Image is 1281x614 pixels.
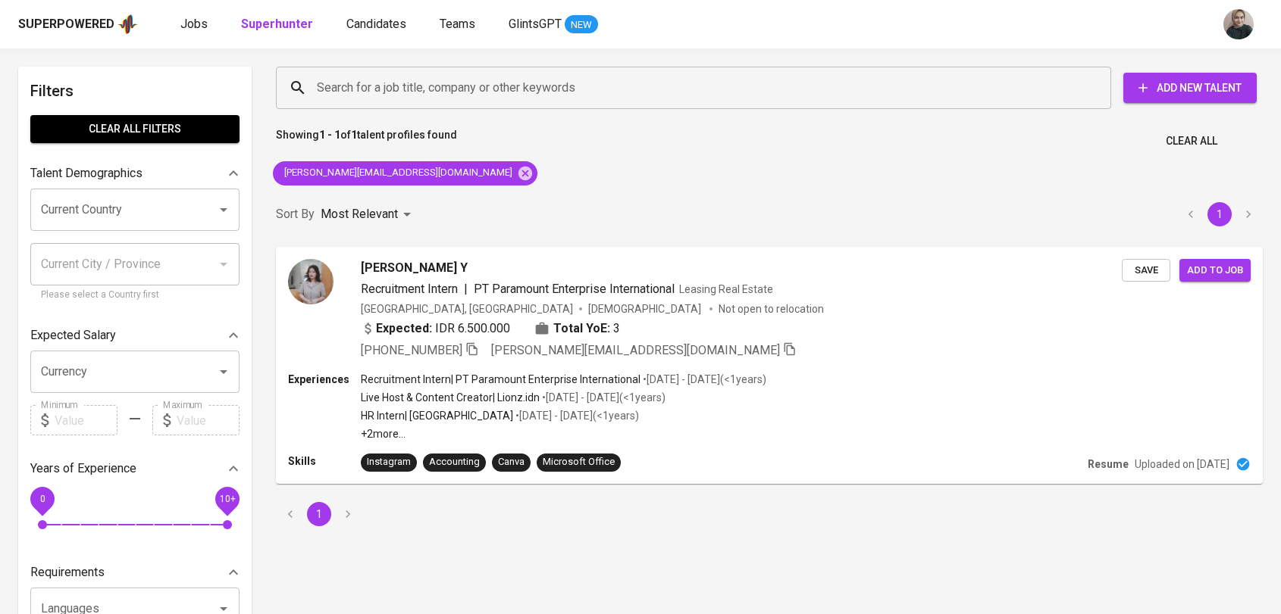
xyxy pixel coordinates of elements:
[361,408,513,423] p: HR Intern | [GEOGRAPHIC_DATA]
[30,557,240,588] div: Requirements
[276,127,457,155] p: Showing of talent profiles found
[30,326,116,344] p: Expected Salary
[41,288,229,303] p: Please select a Country first
[276,502,362,526] nav: pagination navigation
[351,129,357,141] b: 1
[1207,202,1232,226] button: page 1
[1135,457,1229,472] p: Uploaded on [DATE]
[42,120,227,139] span: Clear All filters
[367,455,411,469] div: Instagram
[361,319,510,338] div: IDR 6.500.000
[509,15,598,34] a: GlintsGPT NEW
[1223,9,1254,39] img: rani.kulsum@glints.com
[429,455,480,469] div: Accounting
[491,343,780,357] span: [PERSON_NAME][EMAIL_ADDRESS][DOMAIN_NAME]
[361,343,462,357] span: [PHONE_NUMBER]
[276,247,1263,484] a: [PERSON_NAME] YRecruitment Intern|PT Paramount Enterprise InternationalLeasing Real Estate[GEOGRA...
[1179,259,1251,282] button: Add to job
[319,129,340,141] b: 1 - 1
[30,460,136,478] p: Years of Experience
[180,15,211,34] a: Jobs
[1129,262,1163,279] span: Save
[1166,132,1217,151] span: Clear All
[241,15,316,34] a: Superhunter
[30,320,240,351] div: Expected Salary
[273,166,521,180] span: [PERSON_NAME][EMAIL_ADDRESS][DOMAIN_NAME]
[361,259,468,277] span: [PERSON_NAME] Y
[321,201,416,229] div: Most Relevant
[276,205,315,223] p: Sort By
[565,17,598,33] span: NEW
[553,319,610,338] b: Total YoE:
[679,283,773,295] span: Leasing Real Estate
[30,164,143,182] p: Talent Demographics
[474,282,675,296] span: PT Paramount Enterprise International
[1187,262,1243,279] span: Add to job
[588,301,703,316] span: [DEMOGRAPHIC_DATA]
[464,280,468,298] span: |
[273,161,537,185] div: [PERSON_NAME][EMAIL_ADDRESS][DOMAIN_NAME]
[180,17,208,31] span: Jobs
[1088,457,1129,472] p: Resume
[117,13,138,36] img: app logo
[509,17,562,31] span: GlintsGPT
[640,372,766,387] p: • [DATE] - [DATE] ( <1 years )
[613,319,620,338] span: 3
[177,405,240,435] input: Value
[219,494,235,504] span: 10+
[213,361,234,382] button: Open
[440,17,475,31] span: Teams
[1135,79,1245,98] span: Add New Talent
[241,17,313,31] b: Superhunter
[498,455,525,469] div: Canva
[288,259,334,304] img: 2d82e3aac555fc16a75c02ede02a0272.jpg
[513,408,639,423] p: • [DATE] - [DATE] ( <1 years )
[30,563,105,581] p: Requirements
[346,17,406,31] span: Candidates
[361,426,766,441] p: +2 more ...
[18,16,114,33] div: Superpowered
[346,15,409,34] a: Candidates
[361,301,573,316] div: [GEOGRAPHIC_DATA], [GEOGRAPHIC_DATA]
[376,319,432,338] b: Expected:
[30,115,240,143] button: Clear All filters
[30,79,240,103] h6: Filters
[1123,73,1257,103] button: Add New Talent
[213,199,234,220] button: Open
[288,372,361,387] p: Experiences
[30,453,240,484] div: Years of Experience
[719,301,824,316] p: Not open to relocation
[30,158,240,189] div: Talent Demographics
[1160,127,1223,155] button: Clear All
[55,405,117,435] input: Value
[288,453,361,469] p: Skills
[307,502,331,526] button: page 1
[1176,202,1263,226] nav: pagination navigation
[361,282,458,296] span: Recruitment Intern
[361,372,640,387] p: Recruitment Intern | PT Paramount Enterprise International
[361,390,540,405] p: Live Host & Content Creator | Lionz.idn
[18,13,138,36] a: Superpoweredapp logo
[440,15,478,34] a: Teams
[39,494,45,504] span: 0
[543,455,615,469] div: Microsoft Office
[540,390,666,405] p: • [DATE] - [DATE] ( <1 years )
[321,205,398,223] p: Most Relevant
[1122,259,1170,282] button: Save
